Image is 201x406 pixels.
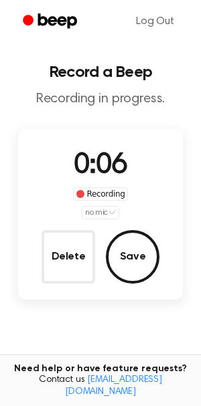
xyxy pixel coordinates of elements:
a: Beep [13,9,89,35]
div: Recording [73,187,129,201]
span: Contact us [8,375,193,398]
p: Recording in progress. [11,91,190,108]
a: Log Out [123,5,188,37]
button: no mic [82,206,119,219]
h1: Record a Beep [11,64,190,80]
span: 0:06 [74,152,127,180]
button: Save Audio Record [106,230,159,284]
a: [EMAIL_ADDRESS][DOMAIN_NAME] [65,375,162,397]
button: Delete Audio Record [42,230,95,284]
span: no mic [85,207,108,219]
